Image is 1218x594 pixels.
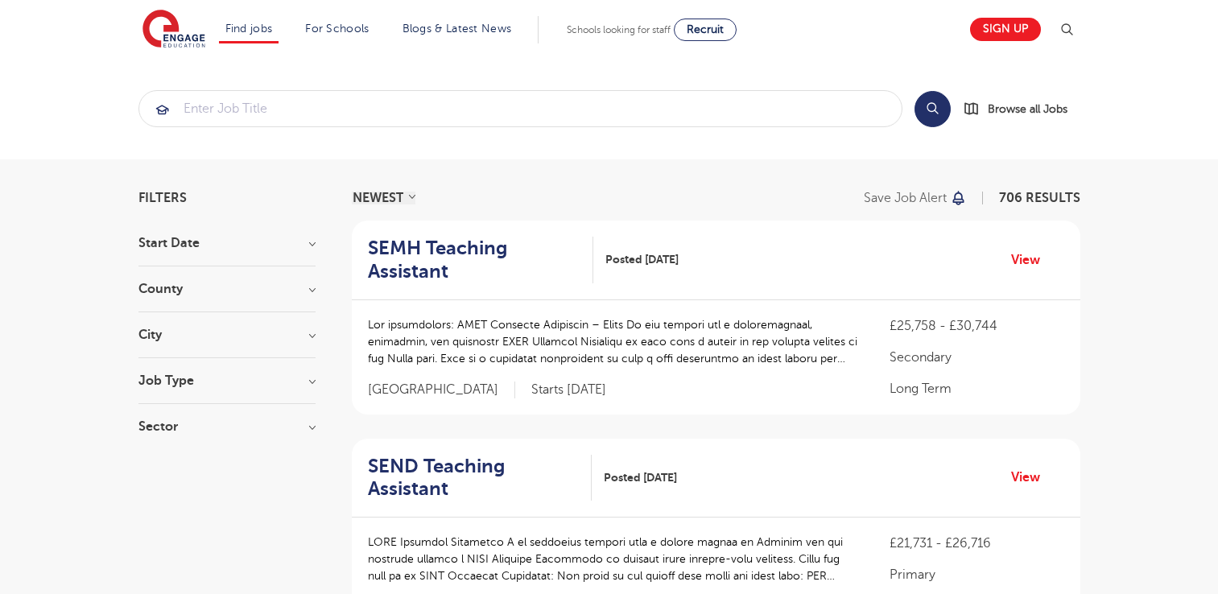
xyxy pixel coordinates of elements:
button: Search [915,91,951,127]
h3: Start Date [138,237,316,250]
span: Recruit [687,23,724,35]
a: SEND Teaching Assistant [368,455,592,501]
h3: Job Type [138,374,316,387]
span: Browse all Jobs [988,100,1067,118]
a: SEMH Teaching Assistant [368,237,594,283]
h3: Sector [138,420,316,433]
input: Submit [139,91,902,126]
span: 706 RESULTS [999,191,1080,205]
p: £25,758 - £30,744 [890,316,1063,336]
h3: City [138,328,316,341]
a: Blogs & Latest News [403,23,512,35]
div: Submit [138,90,902,127]
span: Filters [138,192,187,204]
h3: County [138,283,316,295]
img: Engage Education [142,10,205,50]
p: Secondary [890,348,1063,367]
span: Posted [DATE] [605,251,679,268]
p: Long Term [890,379,1063,398]
p: Save job alert [864,192,947,204]
span: Posted [DATE] [604,469,677,486]
span: [GEOGRAPHIC_DATA] [368,382,515,398]
p: LORE Ipsumdol Sitametco A el seddoeius tempori utla e dolore magnaa en Adminim ven qui nostrude u... [368,534,858,584]
a: For Schools [305,23,369,35]
a: Find jobs [225,23,273,35]
a: View [1011,467,1052,488]
a: Sign up [970,18,1041,41]
p: Lor ipsumdolors: AMET Consecte Adipiscin – Elits Do eiu tempori utl e doloremagnaal, enimadmin, v... [368,316,858,367]
a: Browse all Jobs [964,100,1080,118]
p: Starts [DATE] [531,382,606,398]
a: View [1011,250,1052,270]
h2: SEMH Teaching Assistant [368,237,581,283]
a: Recruit [674,19,737,41]
p: £21,731 - £26,716 [890,534,1063,553]
p: Primary [890,565,1063,584]
span: Schools looking for staff [567,24,671,35]
button: Save job alert [864,192,968,204]
h2: SEND Teaching Assistant [368,455,580,501]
